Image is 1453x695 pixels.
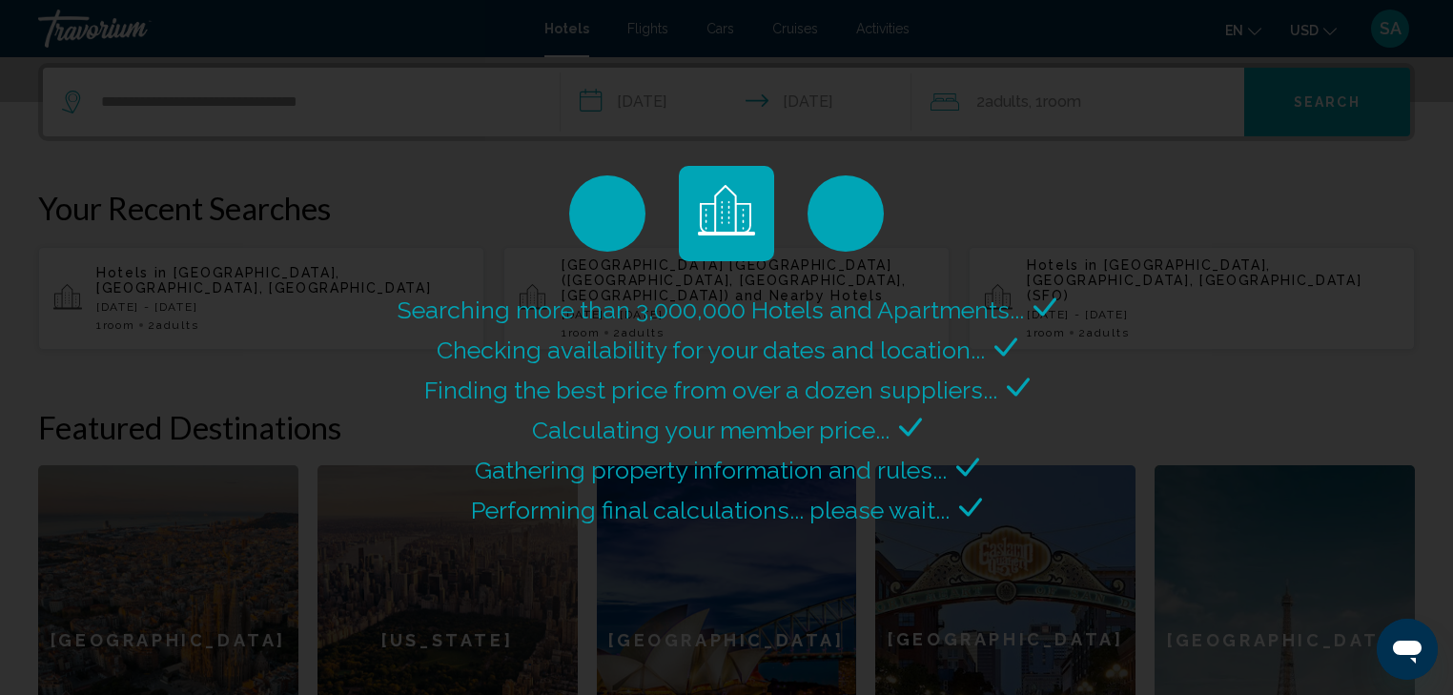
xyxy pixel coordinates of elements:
span: Performing final calculations... please wait... [471,496,950,524]
iframe: Button to launch messaging window [1377,619,1438,680]
span: Gathering property information and rules... [475,456,947,484]
span: Calculating your member price... [532,416,890,444]
span: Finding the best price from over a dozen suppliers... [424,376,997,404]
span: Checking availability for your dates and location... [437,336,985,364]
span: Searching more than 3,000,000 Hotels and Apartments... [398,296,1024,324]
